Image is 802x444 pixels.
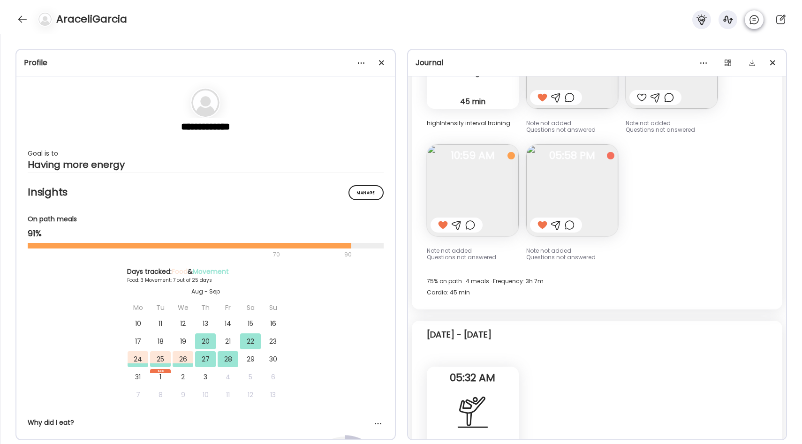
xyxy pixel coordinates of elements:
[218,316,238,331] div: 14
[263,300,283,316] div: Su
[343,249,353,260] div: 90
[28,249,341,260] div: 70
[240,369,261,385] div: 5
[38,13,52,26] img: bg-avatar-default.svg
[626,119,671,127] span: Note not added
[240,351,261,367] div: 29
[56,12,127,27] h4: AraceliGarcia
[150,300,171,316] div: Tu
[173,351,193,367] div: 26
[28,148,384,159] div: Goal is to
[240,316,261,331] div: 15
[128,387,148,403] div: 7
[427,374,519,382] span: 05:32 AM
[195,316,216,331] div: 13
[127,277,284,284] div: Food: 3 Movement: 7 out of 25 days
[195,333,216,349] div: 20
[416,57,779,68] div: Journal
[427,144,519,236] img: images%2FI992yAkt0JaMCj4l9DDqiKaQVSu2%2F9iSn2PZOrtHdfyN4DVQy%2FUhmOJJeQRZcYDKz0Y0I0_240
[240,333,261,349] div: 22
[526,119,571,127] span: Note not added
[263,369,283,385] div: 6
[173,387,193,403] div: 9
[195,387,216,403] div: 10
[240,300,261,316] div: Sa
[172,267,188,276] span: Food
[195,369,216,385] div: 3
[427,329,492,340] div: [DATE] - [DATE]
[526,126,596,134] span: Questions not answered
[28,418,384,428] div: Why did I eat?
[195,300,216,316] div: Th
[626,126,695,134] span: Questions not answered
[150,369,171,373] div: Sep
[28,228,384,239] div: 91%
[127,287,284,296] div: Aug - Sep
[427,247,472,255] span: Note not added
[263,333,283,349] div: 23
[218,351,238,367] div: 28
[150,387,171,403] div: 8
[427,276,768,298] div: 75% on path · 4 meals · Frequency: 3h 7m Cardio: 45 min
[173,300,193,316] div: We
[427,120,519,127] div: highIntensity interval training
[526,247,571,255] span: Note not added
[128,369,148,385] div: 31
[173,316,193,331] div: 12
[218,369,238,385] div: 4
[195,351,216,367] div: 27
[28,159,384,170] div: Having more energy
[127,267,284,277] div: Days tracked: &
[128,351,148,367] div: 24
[150,333,171,349] div: 18
[218,387,238,403] div: 11
[173,369,193,385] div: 2
[427,253,496,261] span: Questions not answered
[263,316,283,331] div: 16
[150,316,171,331] div: 11
[128,300,148,316] div: Mo
[28,214,384,224] div: On path meals
[173,333,193,349] div: 19
[150,369,171,385] div: 1
[348,185,384,200] div: Manage
[191,89,219,117] img: bg-avatar-default.svg
[526,253,596,261] span: Questions not answered
[431,97,515,106] div: 45 min
[193,267,229,276] span: Movement
[526,151,618,160] span: 05:58 PM
[28,185,384,199] h2: Insights
[263,351,283,367] div: 30
[218,333,238,349] div: 21
[263,387,283,403] div: 13
[427,151,519,160] span: 10:59 AM
[150,351,171,367] div: 25
[218,300,238,316] div: Fr
[128,316,148,331] div: 10
[128,333,148,349] div: 17
[24,57,387,68] div: Profile
[240,387,261,403] div: 12
[526,144,618,236] img: images%2FI992yAkt0JaMCj4l9DDqiKaQVSu2%2FWlFk3dXSEL99SIJUTmt5%2FiyObb1d6QJuEdizQWt9N_240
